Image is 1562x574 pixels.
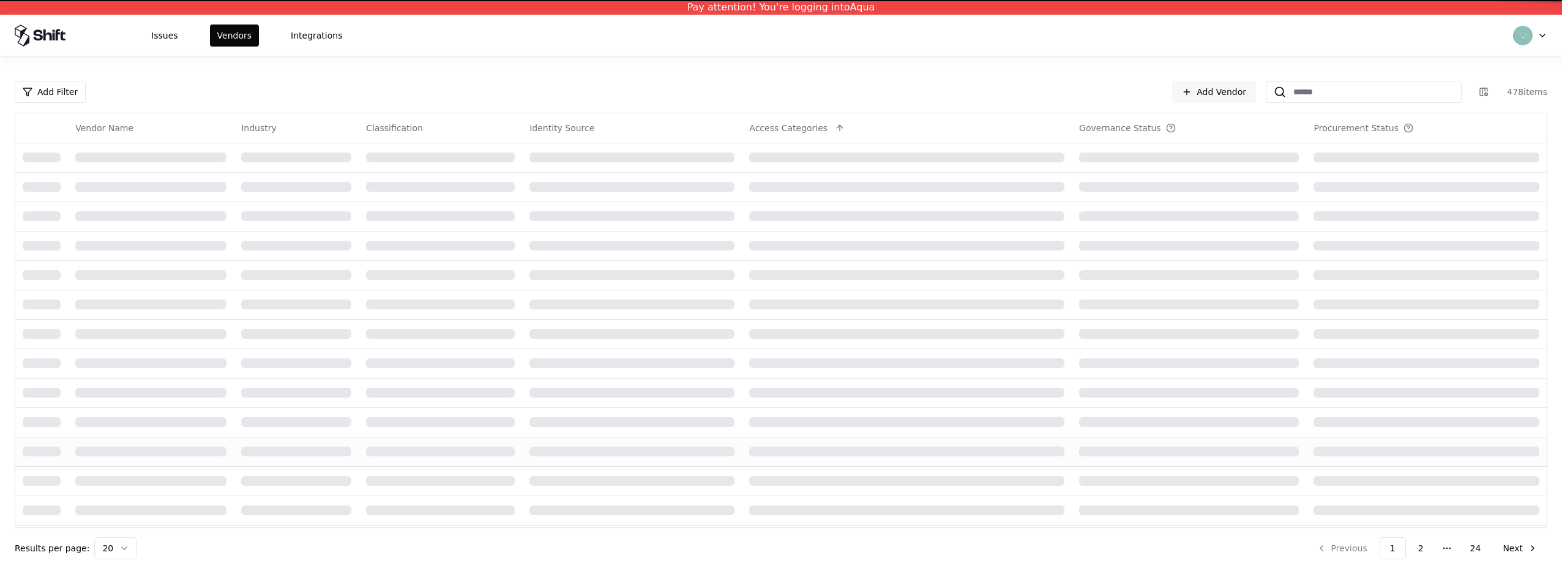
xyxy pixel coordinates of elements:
button: 24 [1460,537,1491,559]
div: Access Categories [749,122,828,134]
button: Integrations [283,25,349,47]
p: Results per page: [15,542,89,554]
div: Industry [241,122,277,134]
div: Vendor Name [75,122,133,134]
div: Identity Source [529,122,594,134]
button: Vendors [210,25,259,47]
div: Governance Status [1079,122,1161,134]
div: 478 items [1498,86,1547,98]
div: Procurement Status [1313,122,1399,134]
button: 1 [1380,537,1406,559]
button: 2 [1408,537,1433,559]
div: Classification [366,122,423,134]
button: Next [1493,537,1547,559]
button: Add Filter [15,81,86,103]
a: Add Vendor [1172,81,1256,103]
button: Issues [144,25,185,47]
nav: pagination [1307,537,1547,559]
